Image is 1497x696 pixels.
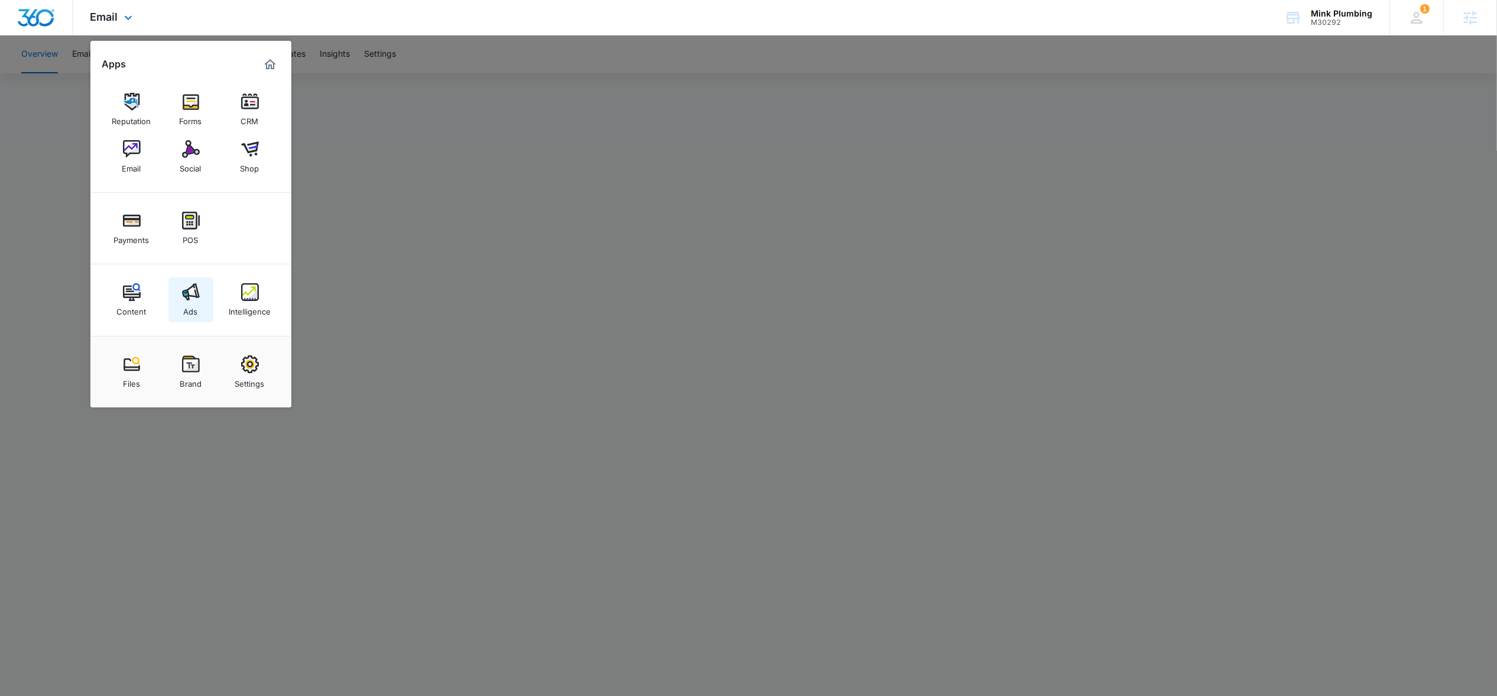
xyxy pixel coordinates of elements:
div: Forms [180,111,202,126]
a: Reputation [109,87,154,132]
a: Payments [109,206,154,251]
a: Shop [228,134,272,179]
div: Email [122,158,141,173]
div: account name [1311,9,1372,18]
a: Content [109,277,154,322]
a: Marketing 360® Dashboard [261,55,280,74]
a: Settings [228,349,272,394]
div: notifications count [1420,4,1430,14]
div: Payments [114,229,150,245]
a: Social [168,134,213,179]
a: Files [109,349,154,394]
div: CRM [241,111,259,126]
a: Intelligence [228,277,272,322]
div: Reputation [112,111,151,126]
a: Brand [168,349,213,394]
div: Content [117,301,147,316]
h2: Apps [102,59,126,70]
div: POS [183,229,199,245]
a: POS [168,206,213,251]
a: Ads [168,277,213,322]
span: 1 [1420,4,1430,14]
a: Email [109,134,154,179]
div: Settings [235,373,265,389]
div: Social [180,158,202,173]
div: Files [123,373,140,389]
span: Email [90,11,118,23]
div: Ads [184,301,198,316]
a: Forms [168,87,213,132]
div: account id [1311,18,1372,27]
a: CRM [228,87,272,132]
div: Intelligence [229,301,271,316]
div: Shop [241,158,259,173]
div: Brand [180,373,202,389]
